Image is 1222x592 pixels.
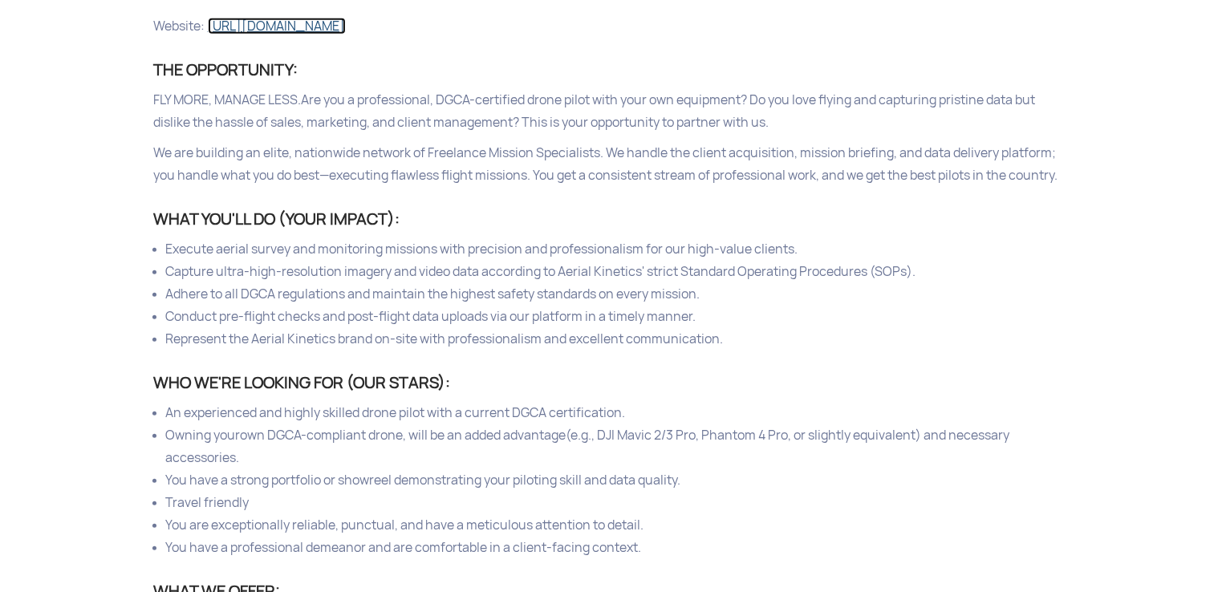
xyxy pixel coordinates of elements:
[166,469,1069,492] li: You have a strong portfolio or showreel demonstrating your piloting skill and data quality.
[154,142,1069,187] p: We are building an elite, nationwide network of Freelance Mission Specialists. We handle the clie...
[166,328,1069,351] li: Represent the Aerial Kinetics brand on-site with professionalism and excellent communication.
[154,57,1069,83] div: THE OPPORTUNITY:
[154,89,1069,134] p: Are you a professional, DGCA-certified drone pilot with your own equipment? Do you love flying an...
[166,238,1069,261] li: Execute aerial survey and monitoring missions with precision and professionalism for our high-val...
[166,261,1069,283] li: Capture ultra-high-resolution imagery and video data according to Aerial Kinetics' strict Standar...
[166,283,1069,306] li: Adhere to all DGCA regulations and maintain the highest safety standards on every mission.
[166,402,1069,424] li: An experienced and highly skilled drone pilot with a current DGCA certification.
[208,18,346,34] a: [URL][DOMAIN_NAME]
[166,492,1069,514] li: Travel friendly
[166,514,1069,537] li: You are exceptionally reliable, punctual, and have a meticulous attention to detail.
[154,18,205,34] span: Website:
[166,306,1069,328] li: Conduct pre-flight checks and post-flight data uploads via our platform in a timely manner.
[154,206,1069,232] div: WHAT YOU'LL DO (YOUR IMPACT):
[166,537,1069,559] li: You have a professional demeanor and are comfortable in a client-facing context.
[241,427,566,444] span: own DGCA-compliant drone, will be an added advantage
[154,370,1069,395] div: WHO WE'RE LOOKING FOR (OUR STARS):
[154,91,302,108] span: FLY MORE, MANAGE LESS.
[166,424,1069,469] li: Owning your (e.g., DJI Mavic 2/3 Pro, Phantom 4 Pro, or slightly equivalent) and necessary access...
